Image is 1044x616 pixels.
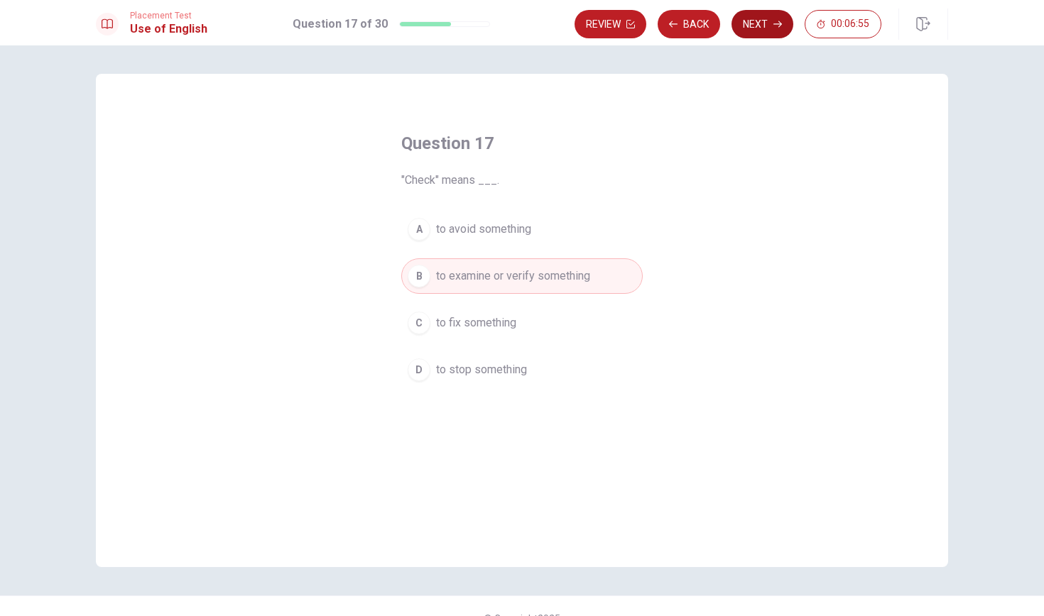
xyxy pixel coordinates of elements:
[436,268,590,285] span: to examine or verify something
[408,218,430,241] div: A
[401,132,643,155] h4: Question 17
[293,16,388,33] h1: Question 17 of 30
[831,18,869,30] span: 00:06:55
[436,361,527,378] span: to stop something
[575,10,646,38] button: Review
[401,305,643,341] button: Cto fix something
[130,21,207,38] h1: Use of English
[401,211,643,247] button: Ato avoid something
[436,221,531,238] span: to avoid something
[408,358,430,381] div: D
[401,352,643,387] button: Dto stop something
[732,10,793,38] button: Next
[436,314,516,331] span: to fix something
[805,10,881,38] button: 00:06:55
[408,265,430,287] div: B
[401,258,643,294] button: Bto examine or verify something
[658,10,720,38] button: Back
[408,312,430,334] div: C
[401,172,643,189] span: "Check" means ___.
[130,11,207,21] span: Placement Test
